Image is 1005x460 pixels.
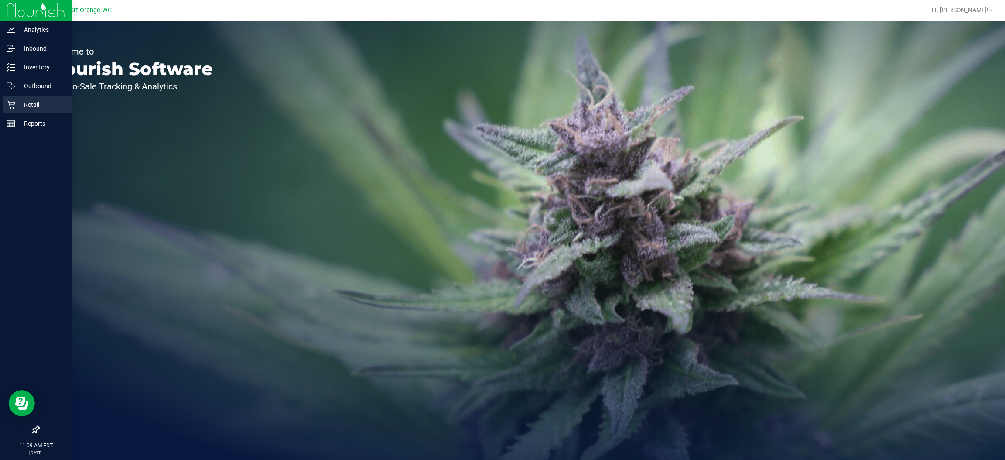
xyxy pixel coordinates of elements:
[932,7,988,14] span: Hi, [PERSON_NAME]!
[4,442,68,450] p: 11:09 AM EDT
[15,81,68,91] p: Outbound
[7,63,15,72] inline-svg: Inventory
[7,119,15,128] inline-svg: Reports
[15,62,68,72] p: Inventory
[7,82,15,90] inline-svg: Outbound
[9,390,35,416] iframe: Resource center
[7,100,15,109] inline-svg: Retail
[7,25,15,34] inline-svg: Analytics
[4,450,68,456] p: [DATE]
[66,7,112,14] span: Port Orange WC
[47,82,213,91] p: Seed-to-Sale Tracking & Analytics
[47,60,213,78] p: Flourish Software
[7,44,15,53] inline-svg: Inbound
[47,47,213,56] p: Welcome to
[15,24,68,35] p: Analytics
[15,118,68,129] p: Reports
[15,100,68,110] p: Retail
[15,43,68,54] p: Inbound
